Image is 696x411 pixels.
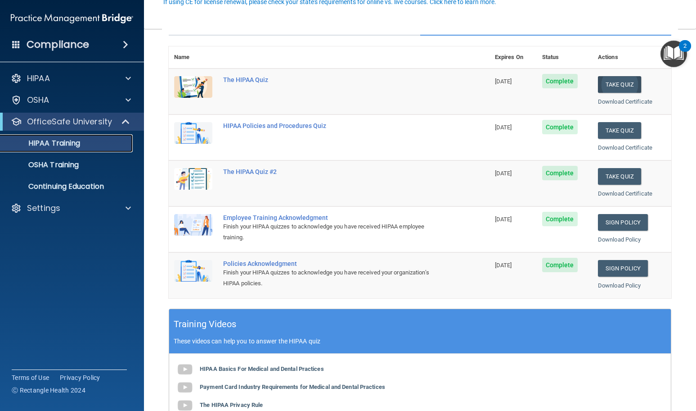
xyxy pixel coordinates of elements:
[27,116,112,127] p: OfficeSafe University
[223,168,445,175] div: The HIPAA Quiz #2
[11,203,131,214] a: Settings
[27,95,49,105] p: OSHA
[223,267,445,289] div: Finish your HIPAA quizzes to acknowledge you have received your organization’s HIPAA policies.
[598,144,652,151] a: Download Certificate
[223,260,445,267] div: Policies Acknowledgment
[542,120,578,134] span: Complete
[542,166,578,180] span: Complete
[495,170,512,177] span: [DATE]
[495,78,512,85] span: [DATE]
[598,190,652,197] a: Download Certificate
[223,122,445,129] div: HIPAA Policies and Procedures Quiz
[598,282,641,289] a: Download Policy
[223,221,445,243] div: Finish your HIPAA quizzes to acknowledge you have received HIPAA employee training.
[11,73,131,84] a: HIPAA
[598,260,648,277] a: Sign Policy
[495,262,512,269] span: [DATE]
[495,216,512,223] span: [DATE]
[174,338,666,345] p: These videos can help you to answer the HIPAA quiz
[200,402,263,408] b: The HIPAA Privacy Rule
[537,46,593,68] th: Status
[174,316,237,332] h5: Training Videos
[542,74,578,88] span: Complete
[542,258,578,272] span: Complete
[27,73,50,84] p: HIPAA
[489,46,537,68] th: Expires On
[598,214,648,231] a: Sign Policy
[660,41,687,67] button: Open Resource Center, 2 new notifications
[6,182,129,191] p: Continuing Education
[11,9,133,27] img: PMB logo
[598,168,641,185] button: Take Quiz
[593,46,671,68] th: Actions
[598,76,641,93] button: Take Quiz
[598,122,641,139] button: Take Quiz
[598,236,641,243] a: Download Policy
[598,98,652,105] a: Download Certificate
[223,214,445,221] div: Employee Training Acknowledgment
[200,365,324,372] b: HIPAA Basics For Medical and Dental Practices
[683,46,687,58] div: 2
[27,203,60,214] p: Settings
[6,160,79,169] p: OSHA Training
[176,379,194,397] img: gray_youtube_icon.38fcd6cc.png
[200,384,385,390] b: Payment Card Industry Requirements for Medical and Dental Practices
[11,95,131,105] a: OSHA
[176,361,194,379] img: gray_youtube_icon.38fcd6cc.png
[60,373,100,382] a: Privacy Policy
[12,386,85,395] span: Ⓒ Rectangle Health 2024
[27,38,89,51] h4: Compliance
[542,212,578,226] span: Complete
[11,116,130,127] a: OfficeSafe University
[169,46,218,68] th: Name
[495,124,512,131] span: [DATE]
[12,373,49,382] a: Terms of Use
[223,76,445,83] div: The HIPAA Quiz
[6,139,80,148] p: HIPAA Training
